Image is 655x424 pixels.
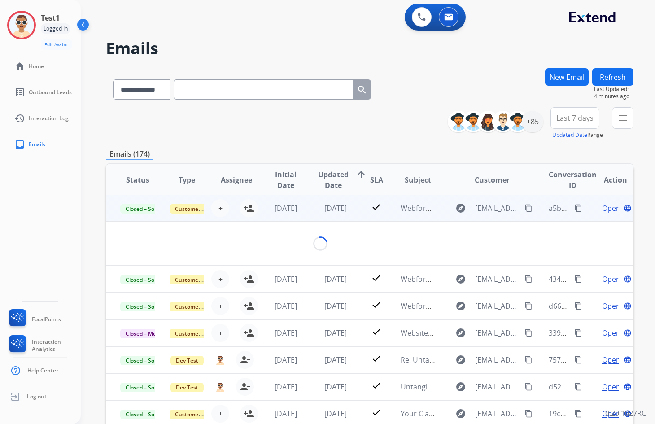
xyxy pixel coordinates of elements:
a: Interaction Analytics [7,335,81,356]
mat-icon: check [371,299,382,310]
mat-icon: check [371,407,382,418]
img: agent-avatar [215,355,225,365]
span: [EMAIL_ADDRESS][PERSON_NAME][DOMAIN_NAME] [475,381,520,392]
th: Action [584,164,633,196]
mat-icon: content_copy [574,383,582,391]
mat-icon: check [371,380,382,391]
mat-icon: explore [455,301,466,311]
span: + [218,203,223,214]
mat-icon: check [371,272,382,283]
span: Customer Support [170,302,228,311]
mat-icon: history [14,113,25,124]
div: +85 [522,111,543,132]
span: [DATE] [275,382,297,392]
mat-icon: content_copy [574,204,582,212]
span: Updated Date [318,169,349,191]
h2: Emails [106,39,633,57]
mat-icon: person_add [244,274,254,284]
span: [EMAIL_ADDRESS][DOMAIN_NAME] [475,328,520,338]
mat-icon: inbox [14,139,25,150]
span: Closed – Solved [120,275,170,284]
span: Subject [405,175,431,185]
button: + [211,297,229,315]
span: Dev Test [170,356,204,365]
button: New Email [545,68,589,86]
span: Open [602,381,620,392]
mat-icon: explore [455,354,466,365]
span: Webform from [EMAIL_ADDRESS][DOMAIN_NAME] on [DATE] [401,203,604,213]
span: Closed – Solved [120,356,170,365]
p: 0.20.1027RC [605,408,646,419]
span: + [218,328,223,338]
span: [DATE] [275,328,297,338]
span: + [218,274,223,284]
span: Closed – Merchant Transfer [120,329,202,338]
mat-icon: explore [455,328,466,338]
button: Refresh [592,68,633,86]
span: Open [602,203,620,214]
mat-icon: arrow_upward [356,169,367,180]
span: [DATE] [275,355,297,365]
span: Emails [29,141,45,148]
mat-icon: list_alt [14,87,25,98]
mat-icon: person_add [244,203,254,214]
span: Last 7 days [556,116,594,120]
mat-icon: explore [455,381,466,392]
span: Website Enquiry (Outreach Department) [401,328,537,338]
span: Outbound Leads [29,89,72,96]
mat-icon: explore [455,203,466,214]
span: [EMAIL_ADDRESS][DOMAIN_NAME] [475,274,520,284]
span: [EMAIL_ADDRESS][DOMAIN_NAME] [475,301,520,311]
span: Re: Untangl Test Email - [DATE] [401,355,504,365]
mat-icon: language [624,356,632,364]
mat-icon: language [624,275,632,283]
span: Customer Support [170,329,228,338]
span: 4 minutes ago [594,93,633,100]
span: Assignee [221,175,252,185]
span: Customer [475,175,510,185]
mat-icon: content_copy [574,410,582,418]
mat-icon: content_copy [524,410,533,418]
mat-icon: content_copy [574,275,582,283]
mat-icon: language [624,383,632,391]
span: Webform from [EMAIL_ADDRESS][DOMAIN_NAME] on [DATE] [401,274,604,284]
span: Interaction Analytics [32,338,81,353]
span: SLA [370,175,383,185]
mat-icon: explore [455,408,466,419]
span: Home [29,63,44,70]
span: FocalPoints [32,316,61,323]
span: Closed – Solved [120,302,170,311]
span: Closed – Solved [120,383,170,392]
span: [DATE] [275,274,297,284]
span: + [218,301,223,311]
span: Status [126,175,149,185]
mat-icon: search [357,84,367,95]
mat-icon: content_copy [524,383,533,391]
span: Customer Support [170,275,228,284]
mat-icon: content_copy [524,275,533,283]
span: Open [602,301,620,311]
button: + [211,324,229,342]
button: Updated Date [552,131,587,139]
span: Log out [27,393,47,400]
mat-icon: content_copy [574,302,582,310]
mat-icon: check [371,353,382,364]
mat-icon: content_copy [524,204,533,212]
span: Closed – Solved [120,410,170,419]
span: [DATE] [324,274,347,284]
span: Type [179,175,195,185]
span: Open [602,274,620,284]
mat-icon: explore [455,274,466,284]
mat-icon: check [371,326,382,337]
button: + [211,270,229,288]
span: [EMAIL_ADDRESS][DOMAIN_NAME] [475,408,520,419]
mat-icon: content_copy [524,356,533,364]
mat-icon: person_add [244,301,254,311]
span: [DATE] [324,203,347,213]
img: avatar [9,13,34,38]
span: Webform from [EMAIL_ADDRESS][DOMAIN_NAME] on [DATE] [401,301,604,311]
mat-icon: person_remove [240,354,250,365]
mat-icon: menu [617,113,628,123]
span: Conversation ID [549,169,597,191]
mat-icon: content_copy [524,329,533,337]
